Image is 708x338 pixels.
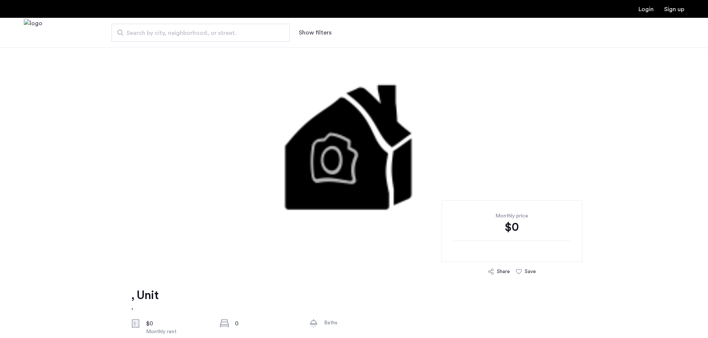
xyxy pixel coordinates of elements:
span: Search by city, neighborhood, or street. [126,29,269,37]
div: $0 [146,319,208,328]
div: Baths [324,319,387,326]
div: Save [525,268,536,275]
input: Apartment Search [111,24,290,42]
a: , Unit, [131,288,158,312]
img: logo [24,19,42,47]
div: Share [497,268,510,275]
div: 0 [235,319,297,328]
div: $0 [453,220,570,234]
div: Monthly rent [146,328,208,335]
img: 1.gif [127,47,581,270]
h2: , [131,303,158,312]
a: Registration [664,6,684,12]
h1: , Unit [131,288,158,303]
a: Cazamio Logo [24,19,42,47]
button: Show or hide filters [299,28,332,37]
div: Monthly price [453,212,570,220]
a: Login [639,6,654,12]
